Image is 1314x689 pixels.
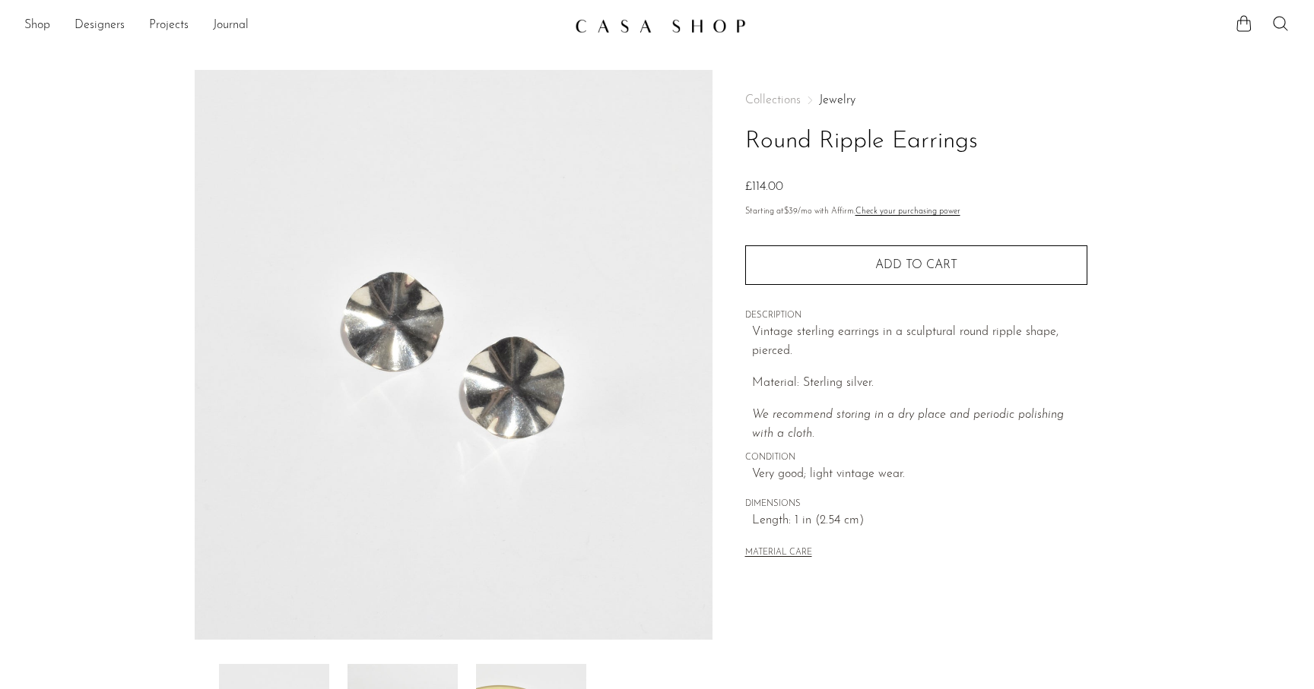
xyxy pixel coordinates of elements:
span: DIMENSIONS [745,498,1087,511]
span: CONDITION [745,451,1087,465]
p: Material: Sterling silver. [752,374,1087,393]
ul: NEW HEADER MENU [24,13,563,39]
a: Jewelry [819,94,855,106]
img: Round Ripple Earrings [195,70,713,640]
p: Starting at /mo with Affirm. [745,205,1087,219]
i: We recommend storing in a dry place and periodic polishing with a cloth. [752,409,1064,441]
a: Projects [149,16,189,36]
span: Collections [745,94,801,106]
span: Very good; light vintage wear. [752,465,1087,485]
h1: Round Ripple Earrings [745,122,1087,161]
a: Journal [213,16,249,36]
span: Length: 1 in (2.54 cm) [752,511,1087,531]
nav: Desktop navigation [24,13,563,39]
span: DESCRIPTION [745,309,1087,323]
button: Add to cart [745,245,1087,285]
span: £114.00 [745,181,783,193]
a: Check your purchasing power - Learn more about Affirm Financing (opens in modal) [855,207,960,216]
span: $39 [784,207,798,216]
button: MATERIAL CARE [745,548,812,559]
p: Vintage sterling earrings in a sculptural round ripple shape, pierced. [752,323,1087,362]
span: Add to cart [875,258,957,273]
nav: Breadcrumbs [745,94,1087,106]
a: Designers [75,16,125,36]
a: Shop [24,16,50,36]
